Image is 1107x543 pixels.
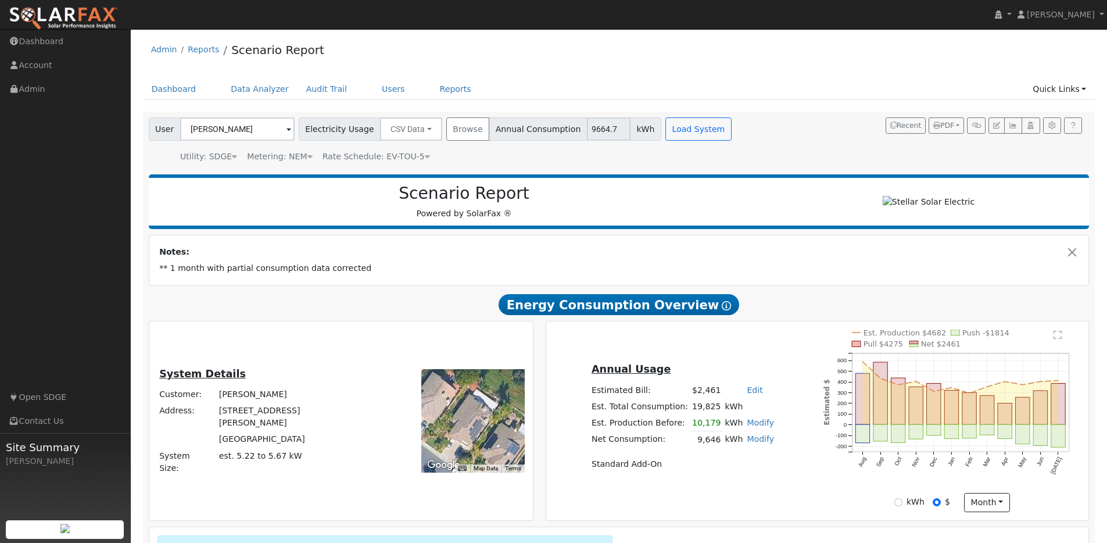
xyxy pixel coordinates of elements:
a: Data Analyzer [222,78,298,100]
button: Recent [886,117,926,134]
circle: onclick="" [951,387,953,389]
text: Sep [875,456,886,468]
a: Modify [747,434,774,444]
button: month [964,493,1010,513]
rect: onclick="" [909,387,923,425]
text: Push -$1814 [962,328,1009,337]
u: System Details [159,368,246,380]
rect: onclick="" [855,374,869,425]
circle: onclick="" [933,391,935,393]
a: Scenario Report [231,43,324,57]
td: [PERSON_NAME] [217,387,366,403]
rect: onclick="" [1051,384,1065,425]
a: Terms [505,465,521,471]
input: Select a User [180,117,295,141]
label: $ [945,496,950,508]
input: kWh [894,498,902,506]
text: 0 [844,421,847,428]
rect: onclick="" [1051,425,1065,448]
span: Energy Consumption Overview [499,294,739,315]
span: est. 5.22 to 5.67 kW [219,451,302,460]
button: Generate Report Link [967,117,985,134]
button: Keyboard shortcuts [458,465,466,473]
div: Metering: NEM [247,151,312,163]
text: Aug [857,456,867,468]
button: CSV Data [380,117,442,141]
rect: onclick="" [944,391,958,425]
text: Estimated $ [823,380,831,426]
td: ** 1 month with partial consumption data corrected [157,260,1081,277]
td: kWh [723,415,745,431]
img: Stellar Solar Electric [883,196,975,208]
rect: onclick="" [1016,425,1030,445]
circle: onclick="" [986,386,988,388]
button: Map Data [474,465,498,473]
a: Modify [747,418,774,427]
img: SolarFax [9,6,118,31]
a: Users [373,78,414,100]
button: Settings [1043,117,1061,134]
rect: onclick="" [998,425,1012,439]
td: Customer: [157,387,217,403]
a: Dashboard [143,78,205,100]
rect: onclick="" [873,425,887,442]
img: retrieve [60,524,70,533]
div: Utility: SDGE [180,151,237,163]
circle: onclick="" [915,380,918,383]
rect: onclick="" [927,384,941,425]
text: 400 [837,379,847,385]
rect: onclick="" [1016,398,1030,425]
rect: onclick="" [891,425,905,443]
rect: onclick="" [980,396,994,425]
text: Pull $4275 [864,340,903,349]
a: Reports [431,78,480,100]
rect: onclick="" [1033,391,1047,424]
td: kWh [723,398,776,415]
button: Multi-Series Graph [1004,117,1022,134]
button: Login As [1022,117,1040,134]
text: Jan [947,456,956,467]
text: -100 [836,433,847,439]
td: Address: [157,403,217,431]
text: Feb [964,456,974,467]
circle: onclick="" [1004,381,1006,383]
text: Net $2461 [921,340,961,349]
circle: onclick="" [968,392,970,395]
text: -200 [836,443,847,449]
td: [GEOGRAPHIC_DATA] [217,431,366,448]
text: Nov [911,456,920,469]
span: User [149,117,181,141]
button: Edit User [988,117,1005,134]
circle: onclick="" [897,384,900,386]
td: Est. Production Before: [589,415,690,431]
strong: Notes: [159,247,189,256]
button: Browse [446,117,489,141]
circle: onclick="" [1022,384,1024,386]
span: Electricity Usage [299,117,381,141]
label: kWh [907,496,925,508]
td: 9,646 [690,431,723,448]
i: Show Help [722,301,731,310]
text: 600 [837,358,847,364]
a: Open this area in Google Maps (opens a new window) [424,458,463,473]
td: 10,179 [690,415,723,431]
text: 200 [837,400,847,406]
rect: onclick="" [855,425,869,444]
rect: onclick="" [891,378,905,425]
rect: onclick="" [962,425,976,439]
text: [DATE] [1049,456,1063,475]
text: Jun [1036,456,1045,467]
rect: onclick="" [998,403,1012,425]
td: kWh [723,431,745,448]
text: 500 [837,368,847,374]
a: Admin [151,45,177,54]
input: $ [933,498,941,506]
td: [STREET_ADDRESS][PERSON_NAME] [217,403,366,431]
rect: onclick="" [873,362,887,424]
text:  [1054,330,1062,340]
td: Standard Add-On [589,456,776,473]
h2: Scenario Report [160,184,768,203]
span: [PERSON_NAME] [1027,10,1095,19]
rect: onclick="" [944,425,958,439]
td: Estimated Bill: [589,382,690,398]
